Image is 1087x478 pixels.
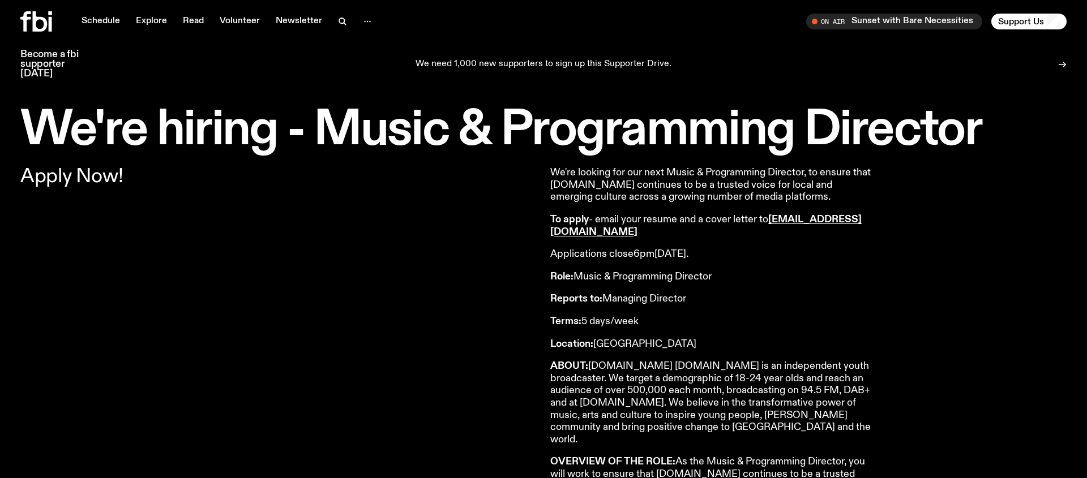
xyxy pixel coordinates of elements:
[20,107,1067,153] h1: We're hiring - Music & Programming Director
[550,338,876,351] p: [GEOGRAPHIC_DATA]
[550,248,876,261] p: Applications close 6pm[DATE].
[550,167,876,204] p: We're looking for our next Music & Programming Director, to ensure that [DOMAIN_NAME] continues t...
[991,14,1067,29] button: Support Us
[550,316,581,326] strong: Terms:
[416,59,671,70] p: We need 1,000 new supporters to sign up this Supporter Drive.
[550,316,876,328] p: 5 days/week
[550,457,675,467] strong: OVERVIEW OF THE ROLE:
[269,14,329,29] a: Newsletter
[20,50,93,79] h3: Become a fbi supporter [DATE]
[550,214,862,237] a: [EMAIL_ADDRESS][DOMAIN_NAME]
[75,14,127,29] a: Schedule
[213,14,267,29] a: Volunteer
[550,361,588,371] strong: ABOUT:
[998,16,1044,27] span: Support Us
[129,14,174,29] a: Explore
[550,360,876,446] p: [DOMAIN_NAME] [DOMAIN_NAME] is an independent youth broadcaster. We target a demographic of 18-24...
[550,214,589,225] strong: To apply
[550,271,876,283] p: Music & Programming Director
[550,339,593,349] strong: Location:
[550,272,574,282] strong: Role:
[550,214,876,238] p: - email your resume and a cover letter to
[550,293,876,305] p: Managing Director
[806,14,982,29] button: On AirSunset with Bare Necessities
[176,14,211,29] a: Read
[550,294,602,304] strong: Reports to:
[20,167,537,186] p: Apply Now!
